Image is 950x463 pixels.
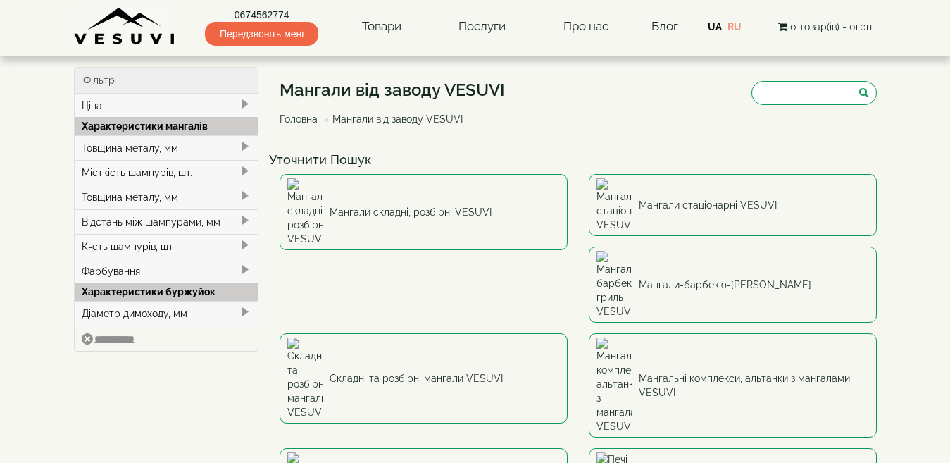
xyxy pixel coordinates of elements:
[287,178,323,246] img: Мангали складні, розбірні VESUVI
[269,153,887,167] h4: Уточнити Пошук
[348,11,415,43] a: Товари
[75,68,258,94] div: Фільтр
[589,247,877,323] a: Мангали-барбекю-гриль VESUVI Мангали-барбекю-[PERSON_NAME]
[75,209,258,234] div: Відстань між шампурами, мм
[75,117,258,135] div: Характеристики мангалів
[596,251,632,319] img: Мангали-барбекю-гриль VESUVI
[790,21,872,32] span: 0 товар(ів) - 0грн
[75,94,258,118] div: Ціна
[75,135,258,160] div: Товщина металу, мм
[287,338,323,419] img: Складні та розбірні мангали VESUVI
[280,113,318,125] a: Головна
[320,112,463,126] li: Мангали від заводу VESUVI
[651,19,678,33] a: Блог
[205,8,318,22] a: 0674562774
[589,333,877,438] a: Мангальні комплекси, альтанки з мангалами VESUVI Мангальні комплекси, альтанки з мангалами VESUVI
[280,81,505,99] h1: Мангали від заводу VESUVI
[708,21,722,32] a: UA
[774,19,876,35] button: 0 товар(ів) - 0грн
[75,160,258,185] div: Місткість шампурів, шт.
[74,7,176,46] img: Завод VESUVI
[75,185,258,209] div: Товщина металу, мм
[75,259,258,283] div: Фарбування
[596,338,632,433] img: Мангальні комплекси, альтанки з мангалами VESUVI
[75,301,258,326] div: Діаметр димоходу, мм
[549,11,623,43] a: Про нас
[596,178,632,232] img: Мангали стаціонарні VESUVI
[75,283,258,301] div: Характеристики буржуйок
[205,22,318,46] span: Передзвоніть мені
[727,21,742,32] a: RU
[280,174,568,250] a: Мангали складні, розбірні VESUVI Мангали складні, розбірні VESUVI
[280,333,568,424] a: Складні та розбірні мангали VESUVI Складні та розбірні мангали VESUVI
[444,11,520,43] a: Послуги
[589,174,877,236] a: Мангали стаціонарні VESUVI Мангали стаціонарні VESUVI
[75,234,258,259] div: К-сть шампурів, шт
